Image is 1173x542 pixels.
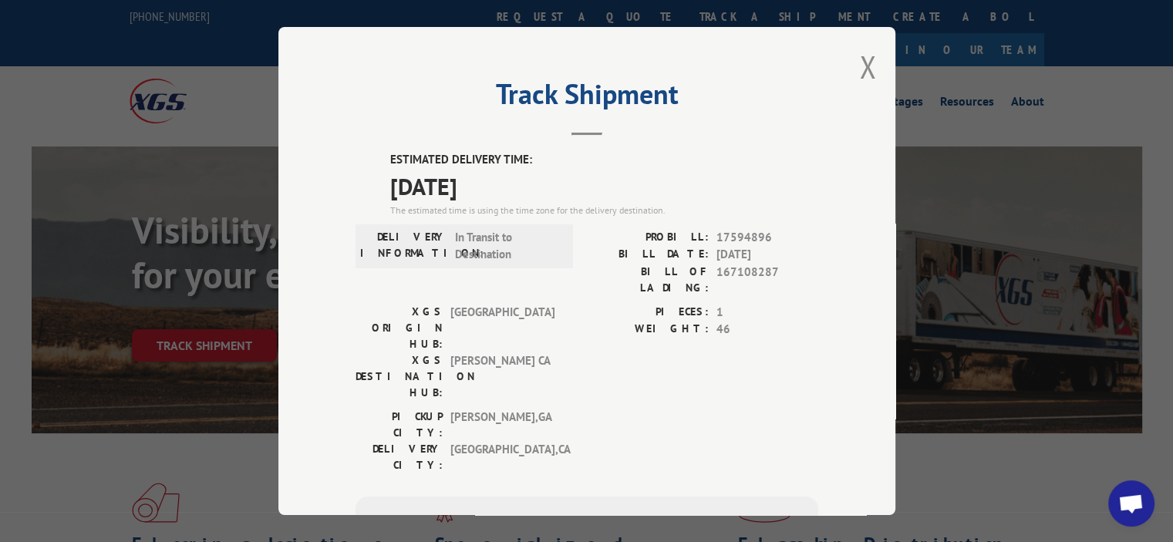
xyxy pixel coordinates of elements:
label: DELIVERY INFORMATION: [360,229,447,264]
label: XGS DESTINATION HUB: [356,352,443,401]
label: PROBILL: [587,229,709,247]
button: Close modal [859,46,876,87]
label: WEIGHT: [587,321,709,338]
label: PICKUP CITY: [356,409,443,441]
a: Open chat [1108,480,1154,527]
span: [DATE] [716,246,818,264]
label: BILL DATE: [587,246,709,264]
label: DELIVERY CITY: [356,441,443,473]
h2: Track Shipment [356,83,818,113]
span: [GEOGRAPHIC_DATA] , CA [450,441,554,473]
span: [GEOGRAPHIC_DATA] [450,304,554,352]
span: [DATE] [390,169,818,204]
label: BILL OF LADING: [587,264,709,296]
label: XGS ORIGIN HUB: [356,304,443,352]
span: [PERSON_NAME] CA [450,352,554,401]
span: 167108287 [716,264,818,296]
span: 46 [716,321,818,338]
label: ESTIMATED DELIVERY TIME: [390,151,818,169]
label: PIECES: [587,304,709,321]
span: 17594896 [716,229,818,247]
span: In Transit to Destination [455,229,559,264]
span: 1 [716,304,818,321]
span: [PERSON_NAME] , GA [450,409,554,441]
div: The estimated time is using the time zone for the delivery destination. [390,204,818,217]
